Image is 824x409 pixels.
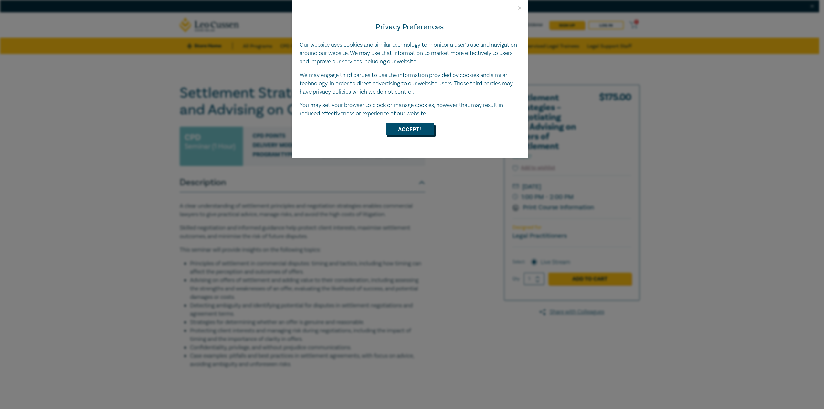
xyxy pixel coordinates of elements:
[517,5,523,11] button: Close
[300,21,520,33] h4: Privacy Preferences
[300,101,520,118] p: You may set your browser to block or manage cookies, however that may result in reduced effective...
[300,41,520,66] p: Our website uses cookies and similar technology to monitor a user’s use and navigation around our...
[386,123,434,135] button: Accept!
[300,71,520,96] p: We may engage third parties to use the information provided by cookies and similar technology, in...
